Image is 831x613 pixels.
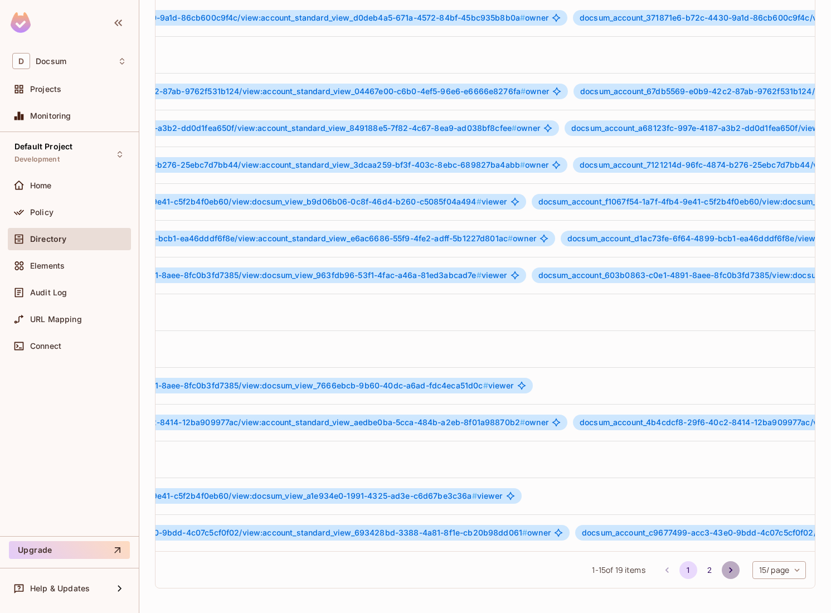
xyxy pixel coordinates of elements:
[8,528,527,537] span: docsum_account_c9677499-acc3-43e0-9bdd-4c07c5cf0f02/view:account_standard_view_693428bd-3388-4a81...
[8,270,482,280] span: docsum_account_603b0863-c0e1-4891-8aee-8fc0b3fd7385/view:docsum_view_963fdb96-53f1-4fac-a46a-81ed...
[8,123,517,133] span: docsum_account_a68123fc-997e-4187-a3b2-dd0d1fea650f/view:account_standard_view_849188e5-7f82-4c67...
[8,491,477,500] span: docsum_account_f1067f54-1a7f-4fb4-9e41-c5f2b4f0eb60/view:docsum_view_a1e934e0-1991-4325-ad3e-c6d6...
[30,342,61,351] span: Connect
[30,208,54,217] span: Policy
[522,528,527,537] span: #
[30,85,61,94] span: Projects
[30,315,82,324] span: URL Mapping
[30,111,71,120] span: Monitoring
[477,197,482,206] span: #
[11,12,31,33] img: SReyMgAAAABJRU5ErkJggg==
[8,87,549,96] span: owner
[8,492,503,500] span: viewer
[657,561,741,579] nav: pagination navigation
[8,381,488,390] span: docsum_account_603b0863-c0e1-4891-8aee-8fc0b3fd7385/view:docsum_view_7666ebcb-9b60-40dc-a6ad-fdc4...
[14,142,72,151] span: Default Project
[8,381,514,390] span: viewer
[722,561,740,579] button: Go to next page
[679,561,697,579] button: page 1
[9,541,130,559] button: Upgrade
[472,491,477,500] span: #
[8,160,548,169] span: owner
[30,181,52,190] span: Home
[8,160,525,169] span: docsum_account_7121214d-96fc-4874-b276-25ebc7d7bb44/view:account_standard_view_3dcaa259-bf3f-403c...
[8,418,548,427] span: owner
[520,417,525,427] span: #
[8,234,536,243] span: owner
[36,57,66,66] span: Workspace: Docsum
[8,197,482,206] span: docsum_account_f1067f54-1a7f-4fb4-9e41-c5f2b4f0eb60/view:docsum_view_b9d06b06-0c8f-46d4-b260-c508...
[30,584,90,593] span: Help & Updates
[8,124,540,133] span: owner
[8,417,525,427] span: docsum_account_4b4cdcf8-29f6-40c2-8414-12ba909977ac/view:account_standard_view_aedbe0ba-5cca-484b...
[8,197,507,206] span: viewer
[520,160,525,169] span: #
[8,13,548,22] span: owner
[8,233,513,243] span: docsum_account_d1ac73fe-6f64-4899-bcb1-ea46dddf6f8e/view:account_standard_view_e6ac6686-55f9-4fe2...
[483,381,488,390] span: #
[477,270,482,280] span: #
[752,561,806,579] div: 15 / page
[30,288,67,297] span: Audit Log
[521,86,526,96] span: #
[12,53,30,69] span: D
[512,123,517,133] span: #
[14,155,60,164] span: Development
[701,561,718,579] button: Go to page 2
[592,564,645,576] span: 1 - 15 of 19 items
[30,261,65,270] span: Elements
[8,528,551,537] span: owner
[520,13,525,22] span: #
[30,235,66,244] span: Directory
[8,271,507,280] span: viewer
[8,86,526,96] span: docsum_account_67db5569-e0b9-42c2-87ab-9762f531b124/view:account_standard_view_04467e00-c6b0-4ef5...
[8,13,525,22] span: docsum_account_371871e6-b72c-4430-9a1d-86cb600c9f4c/view:account_standard_view_d0deb4a5-671a-4572...
[508,233,513,243] span: #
